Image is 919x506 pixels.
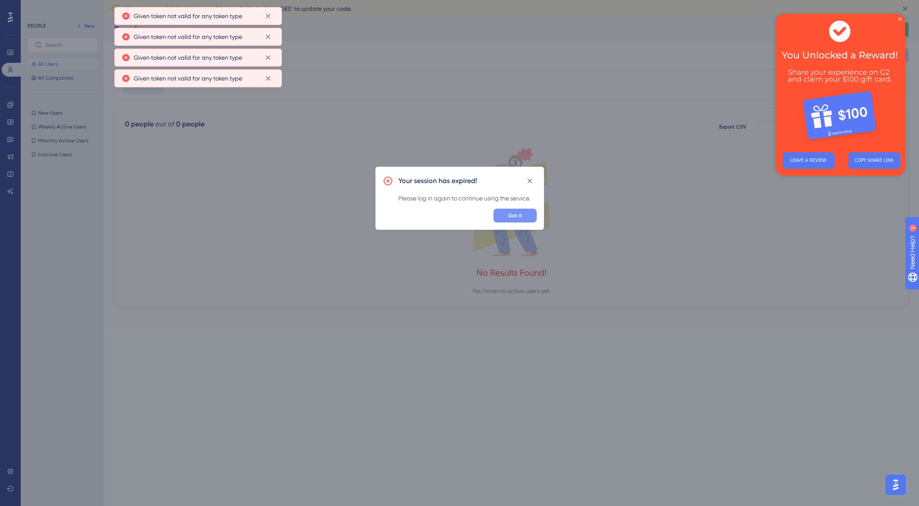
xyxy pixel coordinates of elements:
[398,176,477,186] h2: Your session has expired!
[398,193,537,203] div: Please log in again to continue using the service.
[134,52,242,63] span: Given token not valid for any token type
[7,139,59,155] button: LEAVE A REVIEW
[73,139,125,155] button: COPY SHARE LINK
[134,73,242,84] span: Given token not valid for any token type
[60,4,63,11] div: 3
[883,472,909,498] iframe: UserGuiding AI Assistant Launcher
[134,11,242,21] span: Given token not valid for any token type
[134,32,242,42] span: Given token not valid for any token type
[123,3,126,7] div: Close Preview
[20,2,54,13] span: Need Help?
[508,212,522,219] span: Got it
